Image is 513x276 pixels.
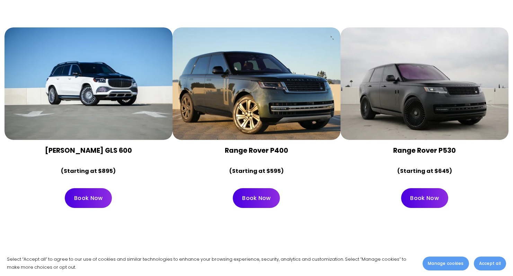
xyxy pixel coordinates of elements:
[393,145,456,155] strong: Range Rover P530
[229,167,284,175] strong: (Starting at $595)
[225,145,288,155] strong: Range Rover P400
[45,145,132,155] strong: [PERSON_NAME] GLS 600
[233,188,280,208] a: Book Now
[7,256,416,271] p: Select “Accept all” to agree to our use of cookies and similar technologies to enhance your brows...
[397,167,452,175] strong: (Starting at $645)
[10,247,126,265] strong: Sport Car Rentals
[401,188,448,208] a: Book Now
[423,257,469,270] button: Manage cookies
[61,167,116,175] strong: (Starting at $895)
[65,188,112,208] a: Book Now
[479,260,501,267] span: Accept all
[474,257,506,270] button: Accept all
[428,260,463,267] span: Manage cookies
